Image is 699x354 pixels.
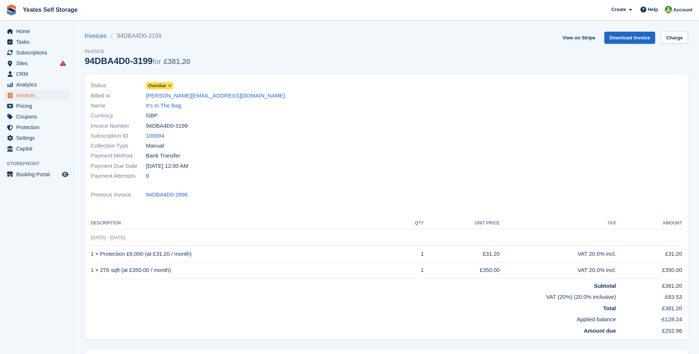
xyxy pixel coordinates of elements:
[16,47,60,58] span: Subscriptions
[16,79,60,90] span: Analytics
[85,32,190,40] nav: breadcrumbs
[611,6,626,13] span: Create
[60,60,66,66] i: Smart entry sync failures have occurred
[146,111,158,120] span: GBP
[616,279,682,290] td: £381.20
[146,162,188,170] time: 2025-10-06 23:00:00 UTC
[91,142,146,150] span: Collection Type
[603,305,616,311] strong: Total
[85,56,190,66] div: 94DBA4D0-3199
[616,290,682,301] td: £63.53
[91,92,146,100] span: Billed to
[91,81,146,90] span: Status
[396,217,424,229] th: QTY
[4,47,70,58] a: menu
[16,90,60,100] span: Invoices
[16,169,60,180] span: Booking Portal
[146,172,149,180] span: 0
[665,6,672,13] img: Angela Field
[146,191,188,199] a: 94DBA4D0-2896
[4,58,70,68] a: menu
[396,246,424,262] td: 1
[559,32,598,44] a: View on Stripe
[146,81,173,90] a: Overdue
[164,57,190,66] span: £381.20
[424,217,500,229] th: Unit Price
[616,301,682,313] td: £381.20
[616,217,682,229] th: Amount
[20,4,81,16] a: Yeates Self Storage
[661,32,688,44] a: Charge
[424,262,500,279] td: £350.00
[4,79,70,90] a: menu
[91,262,396,279] td: 1 × 270 sqft (at £350.00 / month)
[4,111,70,122] a: menu
[91,132,146,140] span: Subscription ID
[91,102,146,110] span: Name
[16,58,60,68] span: Sites
[91,172,146,180] span: Payment Attempts
[7,160,73,167] span: Storefront
[153,57,161,66] span: for
[91,191,146,199] span: Previous Invoice
[91,162,146,170] span: Payment Due Date
[16,69,60,79] span: CRM
[16,37,60,47] span: Tasks
[648,6,658,13] span: Help
[91,152,146,160] span: Payment Method
[616,246,682,262] td: £31.20
[604,32,656,44] a: Download Invoice
[16,122,60,132] span: Protection
[4,122,70,132] a: menu
[91,246,396,262] td: 1 × Protection £6,000 (at £31.20 / month)
[146,152,180,160] span: Bank Transfer
[146,132,164,140] a: 100094
[16,26,60,36] span: Home
[616,324,682,335] td: £252.96
[4,144,70,154] a: menu
[85,32,111,40] a: Invoices
[500,250,616,258] div: VAT 20.0% incl.
[146,142,164,150] span: Manual
[4,169,70,180] a: menu
[673,6,692,14] span: Account
[500,217,616,229] th: Tax
[594,283,616,289] strong: Subtotal
[616,262,682,279] td: £350.00
[4,69,70,79] a: menu
[500,266,616,275] div: VAT 20.0% incl.
[4,37,70,47] a: menu
[16,133,60,143] span: Settings
[91,111,146,120] span: Currency
[584,328,616,334] strong: Amount due
[4,90,70,100] a: menu
[146,102,181,110] a: It's In The Bag
[16,101,60,111] span: Pricing
[91,235,125,240] span: [DATE] - [DATE]
[85,48,190,55] span: Invoice
[91,217,396,229] th: Description
[148,82,166,89] span: Overdue
[91,290,616,301] td: VAT (20%) (20.0% inclusive)
[16,144,60,154] span: Capital
[4,133,70,143] a: menu
[4,26,70,36] a: menu
[91,312,616,324] td: Applied balance
[16,111,60,122] span: Coupons
[6,4,17,15] img: stora-icon-8386f47178a22dfd0bd8f6a31ec36ba5ce8667c1dd55bd0f319d3a0aa187defe.svg
[91,122,146,130] span: Invoice Number
[616,312,682,324] td: -£128.24
[4,101,70,111] a: menu
[146,122,188,130] span: 94DBA4D0-3199
[396,262,424,279] td: 1
[424,246,500,262] td: £31.20
[146,92,285,100] a: [PERSON_NAME][EMAIL_ADDRESS][DOMAIN_NAME]
[61,170,70,179] a: Preview store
